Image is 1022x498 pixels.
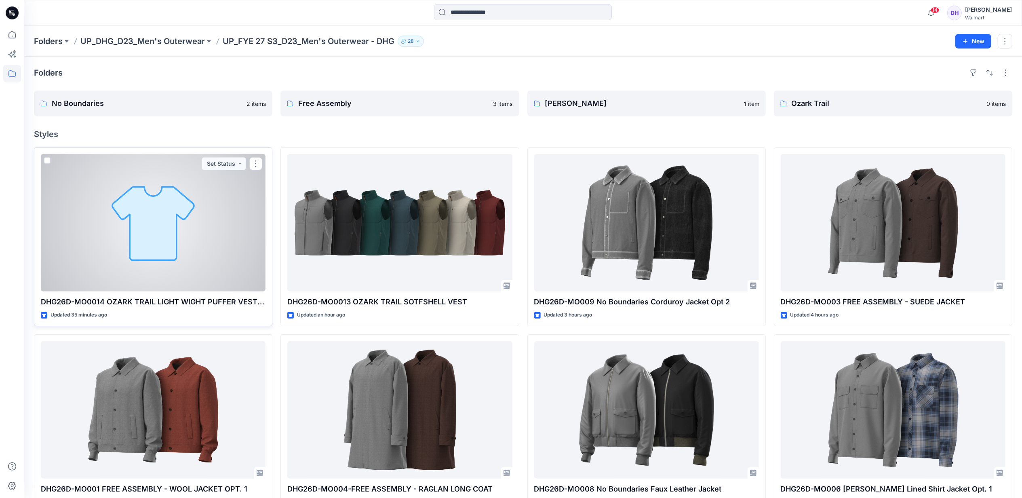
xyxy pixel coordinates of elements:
h4: Folders [34,68,63,78]
span: 14 [931,7,940,13]
p: DHG26D-MO009 No Boundaries Corduroy Jacket Opt 2 [534,296,759,308]
p: DHG26D-MO0014 OZARK TRAIL LIGHT WIGHT PUFFER VEST OPT 1 [41,296,266,308]
p: Updated 35 minutes ago [51,311,107,319]
a: Folders [34,36,63,47]
a: DHG26D-MO0014 OZARK TRAIL LIGHT WIGHT PUFFER VEST OPT 1 [41,154,266,291]
p: 3 items [493,99,513,108]
p: No Boundaries [52,98,242,109]
a: DHG26D-MO003 FREE ASSEMBLY - SUEDE JACKET [781,154,1005,291]
p: 0 items [986,99,1006,108]
button: 28 [398,36,424,47]
p: Free Assembly [298,98,488,109]
p: Updated 4 hours ago [790,311,839,319]
div: Walmart [965,15,1012,21]
p: DHG26D-MO006 [PERSON_NAME] Lined Shirt Jacket Opt. 1 [781,483,1005,495]
p: UP_FYE 27 S3_D23_Men's Outerwear - DHG [223,36,394,47]
button: New [955,34,991,49]
p: 1 item [744,99,759,108]
h4: Styles [34,129,1012,139]
p: DHG26D-MO0013 OZARK TRAIL SOTFSHELL VEST [287,296,512,308]
p: Updated 3 hours ago [544,311,592,319]
a: [PERSON_NAME]1 item [527,91,766,116]
p: Updated an hour ago [297,311,345,319]
p: 2 items [247,99,266,108]
a: UP_DHG_D23_Men's Outerwear [80,36,205,47]
p: DHG26D-MO004-FREE ASSEMBLY - RAGLAN LONG COAT [287,483,512,495]
p: [PERSON_NAME] [545,98,739,109]
a: DHG26D-MO0013 OZARK TRAIL SOTFSHELL VEST [287,154,512,291]
p: Ozark Trail [792,98,982,109]
div: [PERSON_NAME] [965,5,1012,15]
p: DHG26D-MO001 FREE ASSEMBLY - WOOL JACKET OPT. 1 [41,483,266,495]
a: DHG26D-MO009 No Boundaries Corduroy Jacket Opt 2 [534,154,759,291]
p: 28 [408,37,414,46]
a: DHG26D-MO004-FREE ASSEMBLY - RAGLAN LONG COAT [287,341,512,479]
a: Ozark Trail0 items [774,91,1012,116]
p: DHG26D-MO003 FREE ASSEMBLY - SUEDE JACKET [781,296,1005,308]
a: DHG26D-MO006 George Fleece Lined Shirt Jacket Opt. 1 [781,341,1005,479]
a: DHG26D-MO001 FREE ASSEMBLY - WOOL JACKET OPT. 1 [41,341,266,479]
a: DHG26D-MO008 No Boundaries Faux Leather Jacket [534,341,759,479]
div: DH [947,6,962,20]
a: Free Assembly3 items [280,91,519,116]
a: No Boundaries2 items [34,91,272,116]
p: DHG26D-MO008 No Boundaries Faux Leather Jacket [534,483,759,495]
